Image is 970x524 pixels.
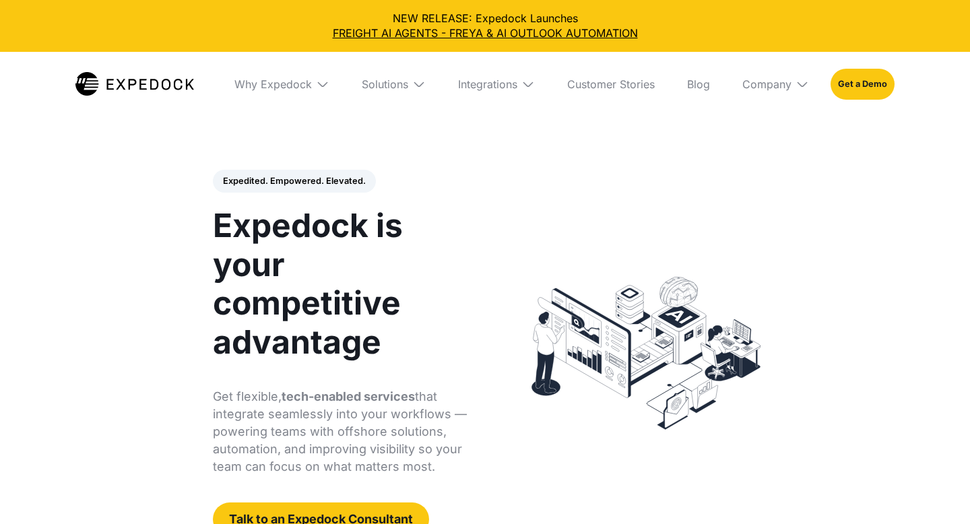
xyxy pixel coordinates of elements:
[224,52,340,117] div: Why Expedock
[213,206,470,361] h1: Expedock is your competitive advantage
[11,26,959,40] a: FREIGHT AI AGENTS - FREYA & AI OUTLOOK AUTOMATION
[556,52,666,117] a: Customer Stories
[362,77,408,91] div: Solutions
[351,52,437,117] div: Solutions
[282,389,415,403] strong: tech-enabled services
[234,77,312,91] div: Why Expedock
[903,459,970,524] iframe: Chat Widget
[447,52,546,117] div: Integrations
[831,69,895,100] a: Get a Demo
[213,388,470,476] p: Get flexible, that integrate seamlessly into your workflows — powering teams with offshore soluti...
[11,11,959,41] div: NEW RELEASE: Expedock Launches
[676,52,721,117] a: Blog
[732,52,820,117] div: Company
[458,77,517,91] div: Integrations
[742,77,791,91] div: Company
